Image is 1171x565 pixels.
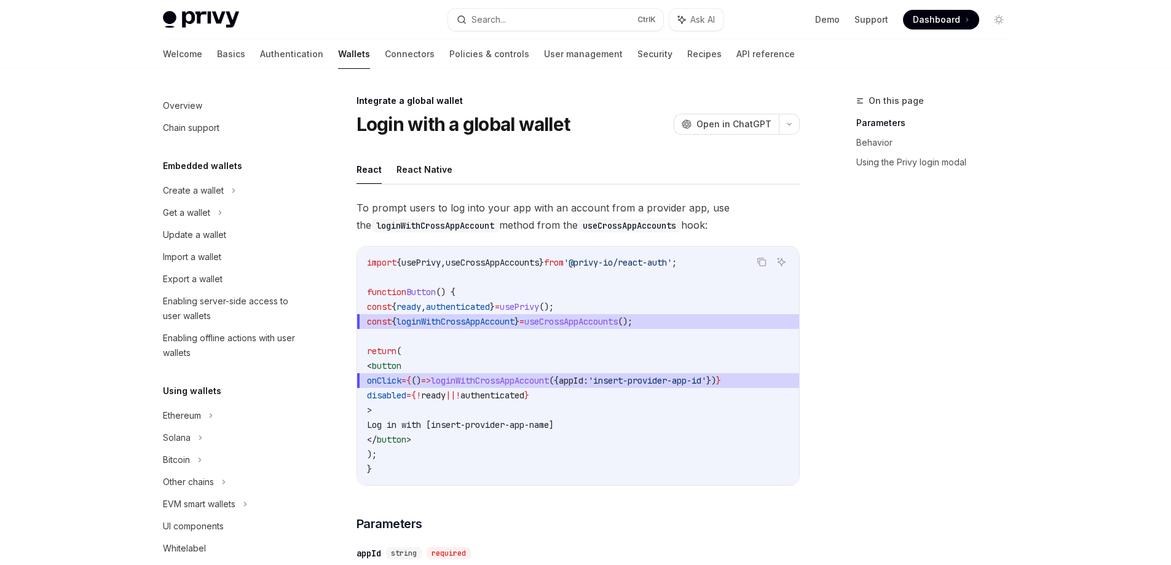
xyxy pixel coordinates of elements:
span: To prompt users to log into your app with an account from a provider app, use the method from the... [357,199,800,234]
div: Get a wallet [163,205,210,220]
a: Using the Privy login modal [856,152,1019,172]
a: Chain support [153,117,310,139]
span: '@privy-io/react-auth' [564,257,672,268]
span: { [392,316,396,327]
span: } [367,464,372,475]
span: (); [539,301,554,312]
span: </ [367,434,377,445]
button: Toggle dark mode [989,10,1009,30]
span: Button [406,286,436,298]
a: UI components [153,515,310,537]
span: On this page [869,93,924,108]
button: Ask AI [669,9,723,31]
span: } [515,316,519,327]
span: } [524,390,529,401]
span: string [391,548,417,558]
div: Chain support [163,121,219,135]
span: = [519,316,524,327]
span: > [367,405,372,416]
span: , [441,257,446,268]
code: useCrossAppAccounts [578,219,681,232]
span: import [367,257,396,268]
a: Enabling offline actions with user wallets [153,327,310,364]
a: Enabling server-side access to user wallets [153,290,310,327]
div: Export a wallet [163,272,223,286]
span: appId: [559,375,588,386]
span: const [367,316,392,327]
span: disabled [367,390,406,401]
span: < [367,360,372,371]
a: User management [544,39,623,69]
span: authenticated [460,390,524,401]
span: () [411,375,421,386]
span: }) [706,375,716,386]
span: Parameters [357,515,422,532]
span: ); [367,449,377,460]
span: ({ [549,375,559,386]
a: API reference [736,39,795,69]
div: Create a wallet [163,183,224,198]
a: Authentication [260,39,323,69]
img: light logo [163,11,239,28]
button: React [357,155,382,184]
div: Bitcoin [163,452,190,467]
span: > [406,434,411,445]
span: , [421,301,426,312]
a: Wallets [338,39,370,69]
span: usePrivy [401,257,441,268]
span: loginWithCrossAppAccount [431,375,549,386]
button: React Native [396,155,452,184]
span: ! [416,390,421,401]
span: ! [455,390,460,401]
span: } [539,257,544,268]
a: Connectors [385,39,435,69]
a: Policies & controls [449,39,529,69]
h1: Login with a global wallet [357,113,570,135]
span: Open in ChatGPT [696,118,771,130]
a: Whitelabel [153,537,310,559]
span: = [401,375,406,386]
span: 'insert-provider-app-id' [588,375,706,386]
span: || [446,390,455,401]
span: Ctrl K [637,15,656,25]
span: { [392,301,396,312]
a: Demo [815,14,840,26]
span: ready [396,301,421,312]
div: Other chains [163,475,214,489]
div: Import a wallet [163,250,221,264]
span: () { [436,286,455,298]
span: useCrossAppAccounts [524,316,618,327]
div: Search... [471,12,506,27]
a: Support [854,14,888,26]
span: { [411,390,416,401]
span: Dashboard [913,14,960,26]
code: loginWithCrossAppAccount [371,219,499,232]
div: Enabling offline actions with user wallets [163,331,303,360]
a: Dashboard [903,10,979,30]
h5: Using wallets [163,384,221,398]
div: Overview [163,98,202,113]
div: Ethereum [163,408,201,423]
span: = [406,390,411,401]
span: button [372,360,401,371]
div: Update a wallet [163,227,226,242]
a: Parameters [856,113,1019,133]
a: Basics [217,39,245,69]
a: Export a wallet [153,268,310,290]
span: authenticated [426,301,490,312]
button: Ask AI [773,254,789,270]
span: Log in with [insert-provider-app-name] [367,419,554,430]
span: { [396,257,401,268]
span: useCrossAppAccounts [446,257,539,268]
span: ( [396,346,401,357]
span: = [495,301,500,312]
a: Welcome [163,39,202,69]
span: } [490,301,495,312]
div: Enabling server-side access to user wallets [163,294,303,323]
div: Whitelabel [163,541,206,556]
h5: Embedded wallets [163,159,242,173]
a: Import a wallet [153,246,310,268]
div: required [427,547,471,559]
button: Open in ChatGPT [674,114,779,135]
div: Integrate a global wallet [357,95,800,107]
